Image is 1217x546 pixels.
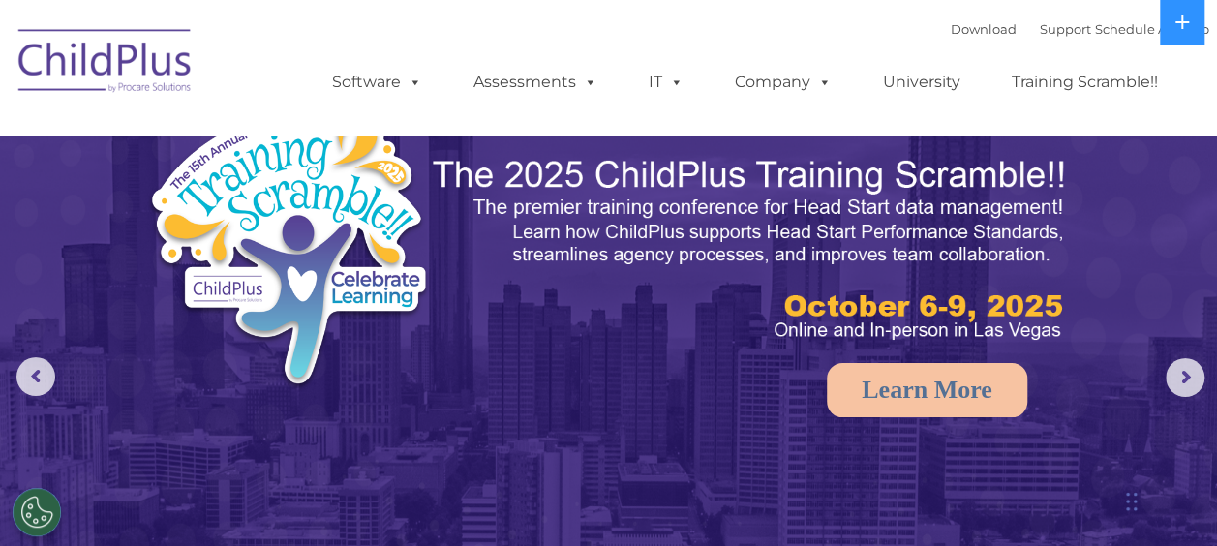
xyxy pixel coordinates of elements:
button: Cookies Settings [13,488,61,536]
a: Learn More [827,363,1027,417]
a: Training Scramble!! [992,63,1177,102]
a: Software [313,63,441,102]
a: Assessments [454,63,617,102]
a: Download [951,21,1017,37]
a: University [864,63,980,102]
a: Support [1040,21,1091,37]
div: Drag [1126,472,1138,531]
iframe: Chat Widget [900,337,1217,546]
img: ChildPlus by Procare Solutions [9,15,202,112]
a: Company [715,63,851,102]
font: | [951,21,1209,37]
span: Last name [269,128,328,142]
span: Phone number [269,207,351,222]
a: IT [629,63,703,102]
a: Schedule A Demo [1095,21,1209,37]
